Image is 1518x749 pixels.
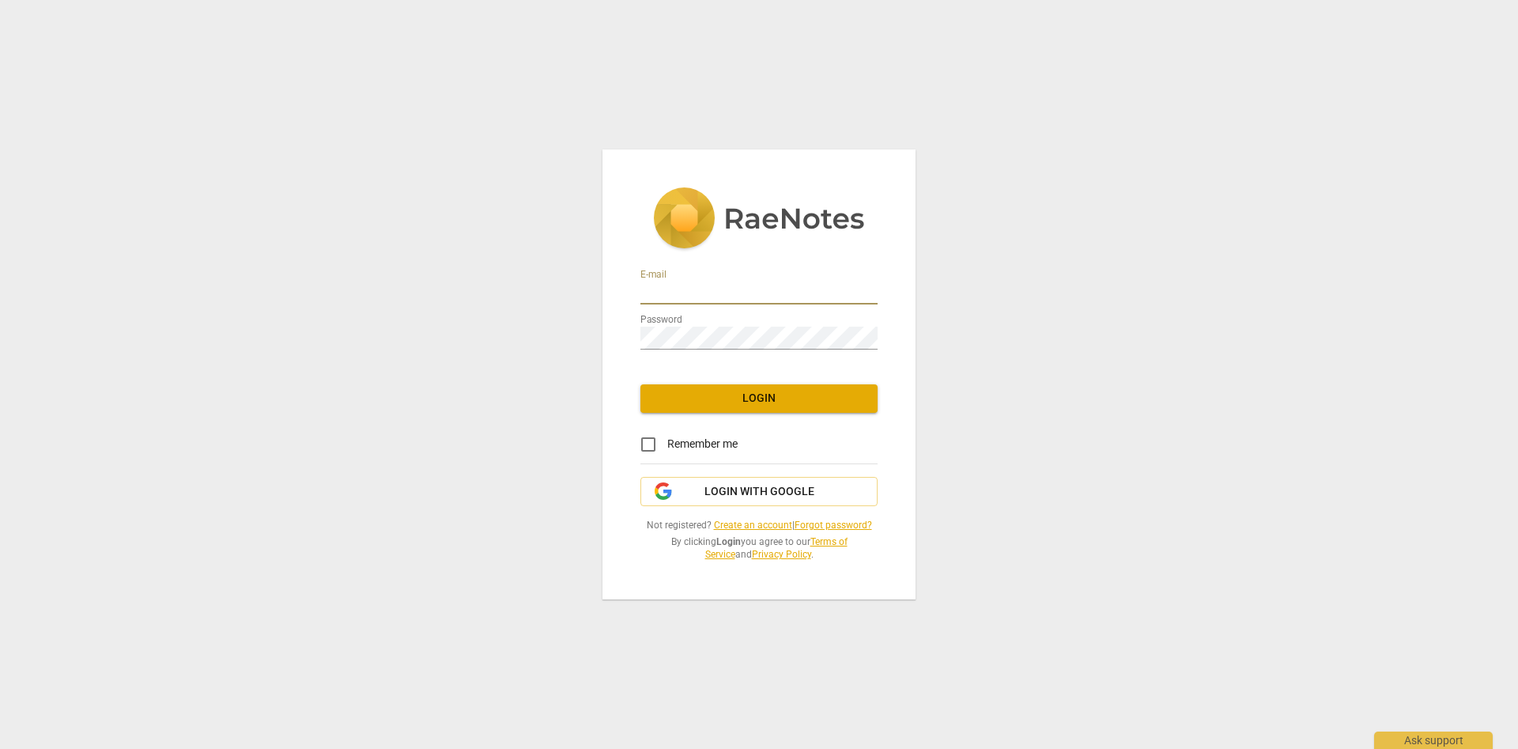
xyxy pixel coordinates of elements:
[716,536,741,547] b: Login
[640,270,666,279] label: E-mail
[640,384,878,413] button: Login
[653,187,865,252] img: 5ac2273c67554f335776073100b6d88f.svg
[640,535,878,562] span: By clicking you agree to our and .
[1374,732,1493,749] div: Ask support
[795,520,872,531] a: Forgot password?
[640,519,878,532] span: Not registered? |
[640,477,878,507] button: Login with Google
[640,315,682,324] label: Password
[705,536,848,561] a: Terms of Service
[653,391,865,407] span: Login
[714,520,792,531] a: Create an account
[704,484,814,500] span: Login with Google
[752,549,811,560] a: Privacy Policy
[667,436,738,452] span: Remember me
